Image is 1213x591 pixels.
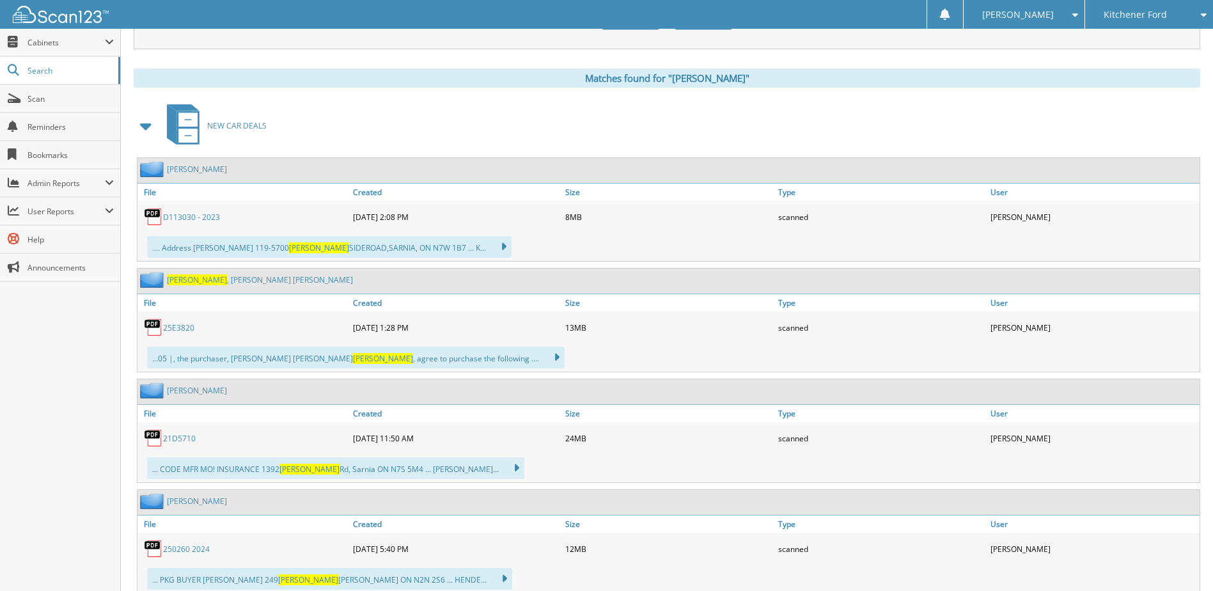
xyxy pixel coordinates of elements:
[350,204,562,230] div: [DATE] 2:08 PM
[775,425,987,451] div: scanned
[987,294,1200,311] a: User
[27,37,105,48] span: Cabinets
[140,161,167,177] img: folder2.png
[137,294,350,311] a: File
[350,315,562,340] div: [DATE] 1:28 PM
[144,429,163,448] img: PDF.png
[987,405,1200,422] a: User
[147,457,524,479] div: ... CODE MFR MO! INSURANCE 1392 Rd, Sarnia ON N7S 5M4 ... [PERSON_NAME]...
[167,274,227,285] span: [PERSON_NAME]
[27,178,105,189] span: Admin Reports
[562,184,774,201] a: Size
[350,294,562,311] a: Created
[144,539,163,558] img: PDF.png
[163,212,220,223] a: D113030 - 2023
[140,272,167,288] img: folder2.png
[775,184,987,201] a: Type
[350,536,562,562] div: [DATE] 5:40 PM
[350,184,562,201] a: Created
[562,204,774,230] div: 8MB
[562,425,774,451] div: 24MB
[137,184,350,201] a: File
[13,6,109,23] img: scan123-logo-white.svg
[147,568,512,590] div: ... PKG BUYER [PERSON_NAME] 249 [PERSON_NAME] ON N2N 2S6 ... HENDE...
[562,536,774,562] div: 12MB
[562,294,774,311] a: Size
[147,347,565,368] div: ...05 |, the purchaser, [PERSON_NAME] [PERSON_NAME] , agree to purchase the following ....
[140,382,167,398] img: folder2.png
[167,164,227,175] a: [PERSON_NAME]
[562,315,774,340] div: 13MB
[562,405,774,422] a: Size
[27,65,112,76] span: Search
[27,206,105,217] span: User Reports
[278,574,338,585] span: [PERSON_NAME]
[775,315,987,340] div: scanned
[350,405,562,422] a: Created
[27,234,114,245] span: Help
[163,544,210,555] a: 250260 2024
[140,493,167,509] img: folder2.png
[353,353,413,364] span: [PERSON_NAME]
[167,496,227,507] a: [PERSON_NAME]
[987,425,1200,451] div: [PERSON_NAME]
[775,294,987,311] a: Type
[350,516,562,533] a: Created
[163,433,196,444] a: 21D5710
[775,204,987,230] div: scanned
[144,318,163,337] img: PDF.png
[147,236,512,258] div: .... Address [PERSON_NAME] 119-5700 SIDEROAD,SARNIA, ON N7W 1B7 ... K...
[350,425,562,451] div: [DATE] 11:50 AM
[159,100,267,151] a: NEW CAR DEALS
[987,536,1200,562] div: [PERSON_NAME]
[987,184,1200,201] a: User
[775,536,987,562] div: scanned
[27,150,114,161] span: Bookmarks
[134,68,1200,88] div: Matches found for "[PERSON_NAME]"
[987,204,1200,230] div: [PERSON_NAME]
[167,385,227,396] a: [PERSON_NAME]
[167,274,353,285] a: [PERSON_NAME], [PERSON_NAME] [PERSON_NAME]
[562,516,774,533] a: Size
[207,120,267,131] span: NEW CAR DEALS
[982,11,1054,19] span: [PERSON_NAME]
[27,122,114,132] span: Reminders
[137,516,350,533] a: File
[163,322,194,333] a: 25E3820
[987,315,1200,340] div: [PERSON_NAME]
[144,207,163,226] img: PDF.png
[27,93,114,104] span: Scan
[27,262,114,273] span: Announcements
[137,405,350,422] a: File
[279,464,340,475] span: [PERSON_NAME]
[1104,11,1167,19] span: Kitchener Ford
[775,516,987,533] a: Type
[775,405,987,422] a: Type
[987,516,1200,533] a: User
[289,242,349,253] span: [PERSON_NAME]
